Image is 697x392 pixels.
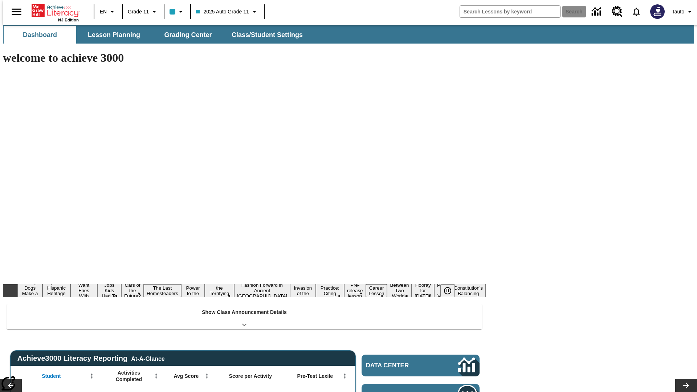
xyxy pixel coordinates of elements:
button: Slide 1 Diving Dogs Make a Splash [17,279,42,303]
button: Slide 11 Mixed Practice: Citing Evidence [316,279,344,303]
span: EN [100,8,107,16]
button: Slide 13 Career Lesson [366,284,387,297]
a: Home [32,3,79,18]
button: Profile/Settings [669,5,697,18]
button: Open Menu [201,371,212,381]
button: Slide 12 Pre-release lesson [344,281,366,300]
img: Avatar [650,4,665,19]
span: Pre-Test Lexile [297,373,333,379]
button: Slide 3 Do You Want Fries With That? [70,276,98,305]
p: Show Class Announcement Details [202,309,287,316]
button: Slide 9 Fashion Forward in Ancient Rome [234,281,290,300]
span: 2025 Auto Grade 11 [196,8,249,16]
button: Select a new avatar [646,2,669,21]
div: At-A-Glance [131,354,164,362]
span: Activities Completed [105,369,153,383]
button: Lesson Planning [78,26,150,44]
button: Slide 5 Cars of the Future? [121,281,144,300]
span: Avg Score [174,373,199,379]
span: Tauto [672,8,684,16]
button: Class color is light blue. Change class color [167,5,188,18]
button: Dashboard [4,26,76,44]
button: Slide 2 ¡Viva Hispanic Heritage Month! [42,279,70,303]
button: Slide 17 The Constitution's Balancing Act [451,279,486,303]
button: Slide 14 Between Two Worlds [387,281,412,300]
button: Slide 16 Point of View [434,281,451,300]
button: Language: EN, Select a language [97,5,120,18]
button: Grade: Grade 11, Select a grade [125,5,162,18]
div: Pause [440,284,462,297]
span: Data Center [366,362,434,369]
button: Grading Center [152,26,224,44]
button: Class/Student Settings [226,26,309,44]
button: Slide 7 Solar Power to the People [181,279,205,303]
span: Achieve3000 Literacy Reporting [17,354,165,363]
button: Slide 4 Dirty Jobs Kids Had To Do [97,276,121,305]
a: Notifications [627,2,646,21]
button: Lesson carousel, Next [675,379,697,392]
a: Resource Center, Will open in new tab [607,2,627,21]
div: Show Class Announcement Details [7,304,482,329]
div: SubNavbar [3,26,309,44]
button: Open Menu [151,371,162,381]
button: Class: 2025 Auto Grade 11, Select your class [193,5,261,18]
span: Student [42,373,61,379]
a: Data Center [587,2,607,22]
input: search field [460,6,560,17]
button: Open Menu [86,371,97,381]
span: Grade 11 [128,8,149,16]
div: Home [32,3,79,22]
div: SubNavbar [3,25,694,44]
button: Open side menu [6,1,27,23]
button: Open Menu [339,371,350,381]
button: Slide 10 The Invasion of the Free CD [290,279,315,303]
span: Score per Activity [229,373,272,379]
button: Slide 15 Hooray for Constitution Day! [412,281,434,300]
button: Pause [440,284,455,297]
h1: welcome to achieve 3000 [3,51,486,65]
a: Data Center [362,355,480,376]
button: Slide 6 The Last Homesteaders [144,284,181,297]
button: Slide 8 Attack of the Terrifying Tomatoes [205,279,234,303]
span: NJ Edition [58,18,79,22]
